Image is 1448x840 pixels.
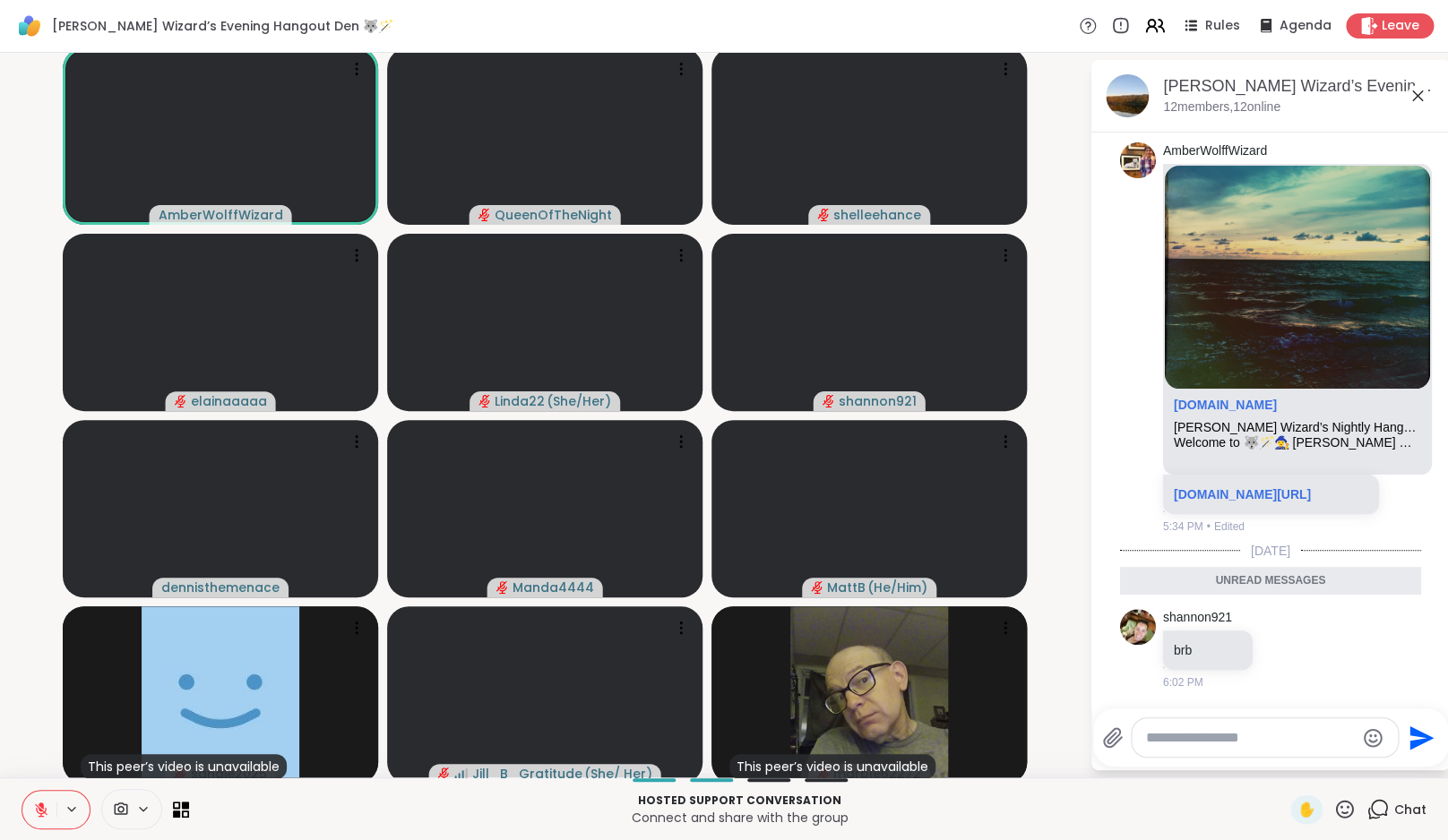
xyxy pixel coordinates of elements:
span: 5:34 PM [1163,519,1203,535]
span: 6:02 PM [1163,674,1203,690]
img: ShareWell Logomark [14,11,45,41]
span: Manda4444 [513,579,594,596]
textarea: Type your message [1146,729,1355,747]
img: Wolff Wizard’s Evening Hangout Den 🐺🪄, Oct 13 [1106,74,1149,117]
span: Jill_B_Gratitude [472,765,582,783]
span: audio-muted [478,395,491,407]
div: Welcome to 🐺🪄🧙‍♀️ [PERSON_NAME] Wizard’s Hangout Den 🧙‍♀️🪄🐺 Come chill out with some good people,... [1174,435,1421,450]
span: Agenda [1280,17,1332,35]
img: https://sharewell-space-live.sfo3.digitaloceanspaces.com/user-generated/3c1b8d1f-4891-47ec-b23b-a... [1120,609,1156,645]
p: Hosted support conversation [200,793,1280,809]
p: Connect and share with the group [200,809,1280,827]
p: 12 members, 12 online [1163,99,1280,116]
a: shannon921 [1163,609,1232,627]
span: dennisthemenace [161,579,280,596]
button: Emoji picker [1362,727,1383,749]
span: AmberWolffWizard [159,206,283,224]
div: [PERSON_NAME] Wizard’s Nightly Hangout Den 🐺🪄 [1174,420,1421,435]
span: Edited [1214,519,1245,535]
span: [DATE] [1240,542,1301,560]
img: https://sharewell-space-live.sfo3.digitaloceanspaces.com/user-generated/9a5601ee-7e1f-42be-b53e-4... [1120,142,1156,178]
a: AmberWolffWizard [1163,142,1267,160]
div: This peer’s video is unavailable [729,754,935,779]
button: Send [1399,717,1439,758]
img: Wolff Wizard’s Nightly Hangout Den 🐺🪄 [1165,166,1430,389]
span: QueenOfTheNight [495,206,612,224]
span: audio-muted [811,581,823,594]
span: Leave [1382,17,1419,35]
span: ✋ [1297,799,1315,820]
span: Linda22 [495,392,545,410]
span: MattB [827,579,866,596]
span: [PERSON_NAME] Wizard’s Evening Hangout Den 🐺🪄 [52,17,393,35]
div: [PERSON_NAME] Wizard’s Evening Hangout Den 🐺🪄, [DATE] [1163,75,1435,98]
span: ( She/ Her ) [584,765,652,783]
a: [DOMAIN_NAME][URL] [1174,487,1311,501]
span: audio-muted [823,395,835,407]
p: brb [1174,641,1242,659]
img: marble62272 [790,606,948,784]
span: • [1207,519,1211,535]
span: Rules [1205,17,1240,35]
span: shannon921 [839,392,917,410]
span: ( She/Her ) [547,392,611,410]
span: audio-muted [478,209,491,221]
img: sandie2025 [142,606,299,784]
span: ( He/Him ) [867,579,927,596]
span: shelleehance [833,206,921,224]
div: This peer’s video is unavailable [81,754,287,779]
span: Chat [1394,801,1426,819]
span: audio-muted [817,209,830,221]
a: Attachment [1174,398,1277,412]
span: audio-muted [438,767,451,780]
div: Unread messages [1120,567,1421,596]
span: elainaaaaa [191,392,267,410]
span: audio-muted [496,581,509,594]
span: audio-muted [175,395,187,407]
